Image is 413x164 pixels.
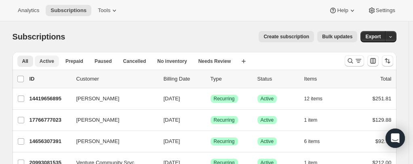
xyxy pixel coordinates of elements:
[261,117,274,123] span: Active
[237,56,250,67] button: Create new view
[72,92,152,105] button: [PERSON_NAME]
[367,55,379,66] button: Customize table column order and visibility
[164,95,180,102] span: [DATE]
[386,129,405,148] div: Open Intercom Messenger
[375,138,392,144] span: $92.78
[211,75,251,83] div: Type
[164,117,180,123] span: [DATE]
[365,33,381,40] span: Export
[304,93,331,104] button: 12 items
[363,5,400,16] button: Settings
[317,31,357,42] button: Bulk updates
[51,7,86,14] span: Subscriptions
[380,75,391,83] p: Total
[373,95,392,102] span: $251.81
[214,117,235,123] span: Recurring
[65,58,83,64] span: Prepaid
[76,95,120,103] span: [PERSON_NAME]
[40,58,54,64] span: Active
[18,7,39,14] span: Analytics
[164,138,180,144] span: [DATE]
[29,95,70,103] p: 14419656895
[29,136,392,147] div: 14656307391[PERSON_NAME][DATE]SuccessRecurringSuccessActive6 items$92.78
[214,138,235,145] span: Recurring
[198,58,231,64] span: Needs Review
[93,5,123,16] button: Tools
[13,5,44,16] button: Analytics
[29,116,70,124] p: 17766777023
[304,138,320,145] span: 6 items
[29,137,70,145] p: 14656307391
[29,75,392,83] div: IDCustomerBilling DateTypeStatusItemsTotal
[259,31,314,42] button: Create subscription
[304,114,327,126] button: 1 item
[157,58,187,64] span: No inventory
[382,55,393,66] button: Sort the results
[257,75,298,83] p: Status
[376,7,395,14] span: Settings
[46,5,91,16] button: Subscriptions
[29,114,392,126] div: 17766777023[PERSON_NAME][DATE]SuccessRecurringSuccessActive1 item$129.88
[304,75,345,83] div: Items
[72,114,152,127] button: [PERSON_NAME]
[337,7,348,14] span: Help
[214,95,235,102] span: Recurring
[304,117,318,123] span: 1 item
[76,116,120,124] span: [PERSON_NAME]
[263,33,309,40] span: Create subscription
[13,32,65,41] span: Subscriptions
[360,31,386,42] button: Export
[373,117,392,123] span: $129.88
[76,75,157,83] p: Customer
[98,7,110,14] span: Tools
[304,136,329,147] button: 6 items
[261,138,274,145] span: Active
[123,58,146,64] span: Cancelled
[164,75,204,83] p: Billing Date
[29,75,70,83] p: ID
[22,58,28,64] span: All
[29,93,392,104] div: 14419656895[PERSON_NAME][DATE]SuccessRecurringSuccessActive12 items$251.81
[324,5,361,16] button: Help
[261,95,274,102] span: Active
[76,137,120,145] span: [PERSON_NAME]
[322,33,352,40] span: Bulk updates
[345,55,364,66] button: Search and filter results
[95,58,112,64] span: Paused
[72,135,152,148] button: [PERSON_NAME]
[304,95,322,102] span: 12 items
